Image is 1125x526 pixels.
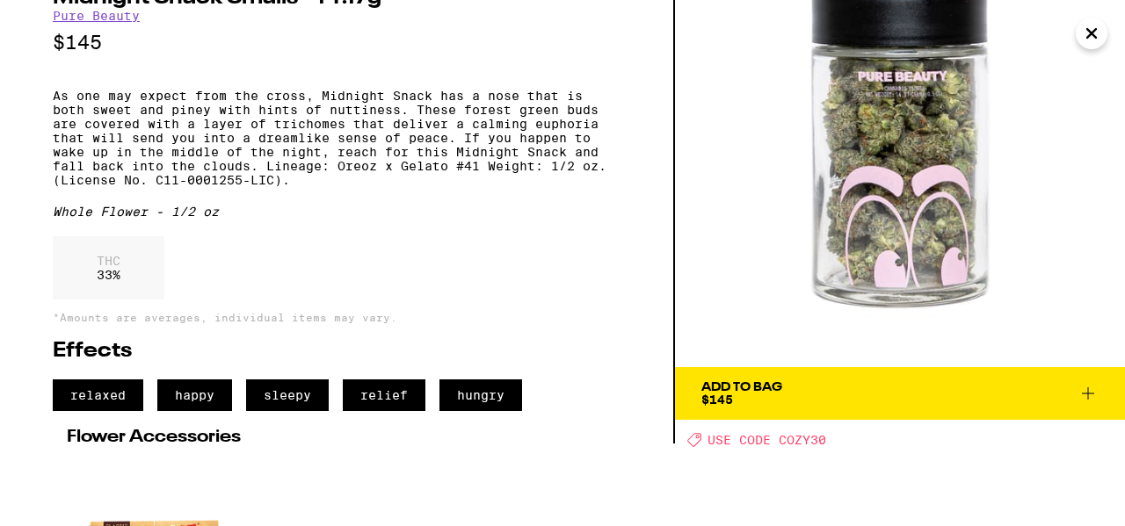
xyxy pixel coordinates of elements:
button: Close [1076,18,1107,49]
h2: Flower Accessories [67,429,606,446]
span: sleepy [246,379,329,411]
span: $145 [701,393,733,407]
span: USE CODE COZY30 [708,433,826,447]
div: Whole Flower - 1/2 oz [53,205,621,219]
h2: Effects [53,341,621,362]
p: As one may expect from the cross, Midnight Snack has a nose that is both sweet and piney with hin... [53,89,621,187]
div: Add To Bag [701,381,782,393]
a: Pure Beauty [53,9,140,23]
button: Add To Bag$145 [675,367,1125,420]
span: relaxed [53,379,143,411]
p: $145 [53,32,621,54]
span: relief [343,379,425,411]
span: hungry [439,379,522,411]
span: Hi. Need any help? [11,12,127,26]
p: *Amounts are averages, individual items may vary. [53,312,621,323]
span: happy [157,379,232,411]
p: THC [97,254,120,268]
div: 33 % [53,236,164,299]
